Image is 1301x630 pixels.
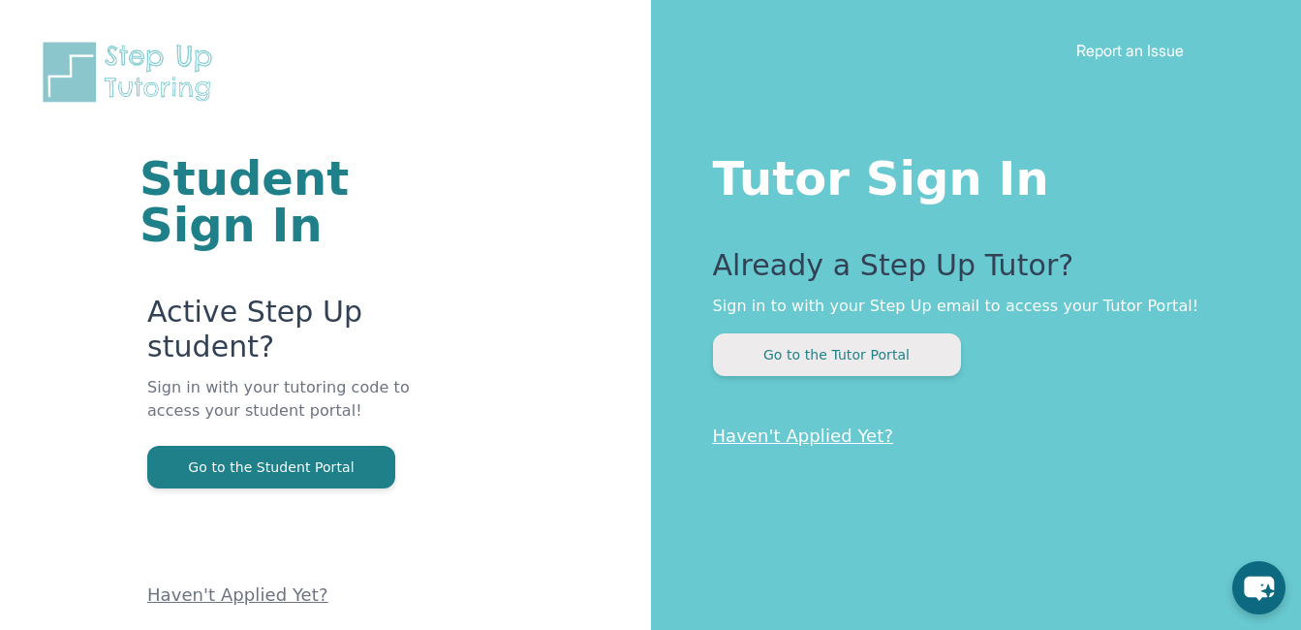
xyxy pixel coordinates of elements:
button: Go to the Tutor Portal [713,333,961,376]
button: Go to the Student Portal [147,446,395,488]
h1: Tutor Sign In [713,147,1224,202]
a: Haven't Applied Yet? [147,584,328,605]
a: Report an Issue [1076,41,1184,60]
img: Step Up Tutoring horizontal logo [39,39,225,106]
a: Go to the Tutor Portal [713,345,961,363]
h1: Student Sign In [139,155,418,248]
p: Sign in to with your Step Up email to access your Tutor Portal! [713,295,1224,318]
p: Already a Step Up Tutor? [713,248,1224,295]
p: Active Step Up student? [147,295,418,376]
p: Sign in with your tutoring code to access your student portal! [147,376,418,446]
a: Haven't Applied Yet? [713,425,894,446]
a: Go to the Student Portal [147,457,395,476]
button: chat-button [1232,561,1286,614]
